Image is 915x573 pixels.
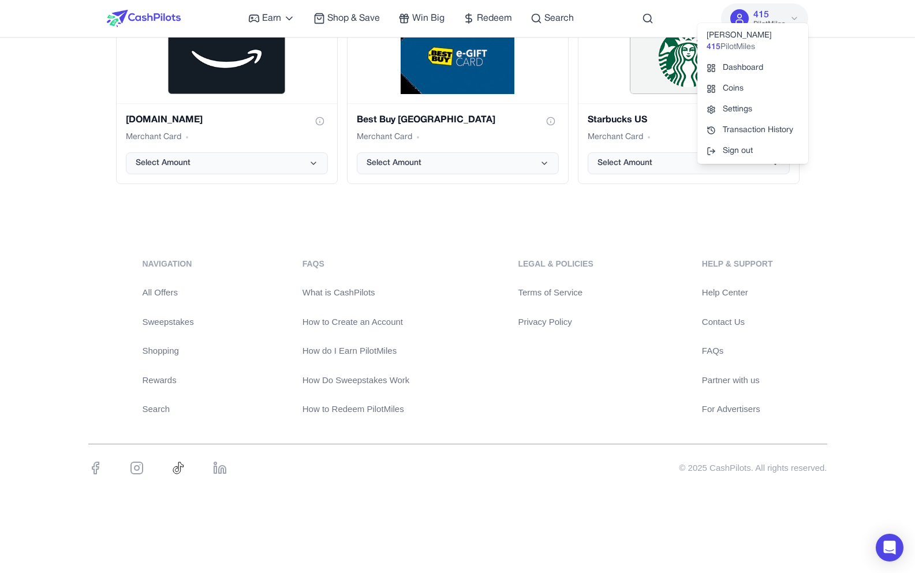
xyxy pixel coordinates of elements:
img: /default-reward-image.png [630,20,746,94]
button: Select Amount [126,152,328,174]
h3: Starbucks US [588,113,647,127]
a: Coins [697,78,808,99]
span: PilotMiles [720,42,755,53]
a: Contact Us [702,316,773,329]
img: /default-reward-image.png [168,20,285,94]
a: How to Redeem PilotMiles [302,403,410,416]
div: Open Intercom Messenger [876,534,903,561]
a: How do I Earn PilotMiles [302,344,410,358]
span: Redeem [477,12,512,25]
a: For Advertisers [702,403,773,416]
img: CashPilots Logo [107,10,181,27]
a: Dashboard [697,58,808,78]
a: Earn [248,12,295,25]
div: FAQs [302,258,410,270]
div: Help & Support [702,258,773,270]
div: © 2025 CashPilots. All rights reserved. [679,462,827,475]
img: /default-reward-image.png [401,20,514,94]
a: Search [143,403,194,416]
span: Merchant Card [588,132,643,143]
h3: Best Buy [GEOGRAPHIC_DATA] [357,113,495,127]
a: How Do Sweepstakes Work [302,374,410,387]
span: Win Big [412,12,445,25]
div: Legal & Policies [518,258,593,270]
span: Earn [262,12,281,25]
div: navigation [143,258,194,270]
div: Best Buy USA gift card [347,10,569,184]
a: Terms of Service [518,286,593,299]
a: How to Create an Account [302,316,410,329]
h3: [DOMAIN_NAME] [126,113,203,127]
a: Shop & Save [313,12,380,25]
span: Merchant Card [126,132,181,143]
button: Sign out [697,141,808,162]
a: Sweepstakes [143,316,194,329]
button: Select Amount [357,152,559,174]
a: Redeem [463,12,512,25]
a: What is CashPilots [302,286,410,299]
a: Transaction History [697,120,808,141]
img: TikTok [171,461,185,475]
a: Settings [697,99,808,120]
a: FAQs [702,344,773,358]
a: Search [531,12,574,25]
div: Starbucks US gift card [578,10,800,184]
button: Show gift card information [543,113,559,129]
button: Select Amount [588,152,790,174]
div: Amazon.com gift card [116,10,338,184]
button: 415PilotMiles [721,3,808,33]
span: PilotMiles [753,20,785,29]
span: Shop & Save [327,12,380,25]
a: Win Big [398,12,445,25]
span: 415 [707,42,720,53]
span: 415 [753,8,769,22]
div: [PERSON_NAME] [697,25,808,58]
span: Select Amount [597,158,652,169]
span: Search [544,12,574,25]
span: Select Amount [136,158,191,169]
a: Privacy Policy [518,316,593,329]
a: Rewards [143,374,194,387]
a: Help Center [702,286,773,299]
a: All Offers [143,286,194,299]
button: Show gift card information [312,113,328,129]
a: Partner with us [702,374,773,387]
span: Merchant Card [357,132,412,143]
a: Shopping [143,344,194,358]
span: Select Amount [367,158,421,169]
